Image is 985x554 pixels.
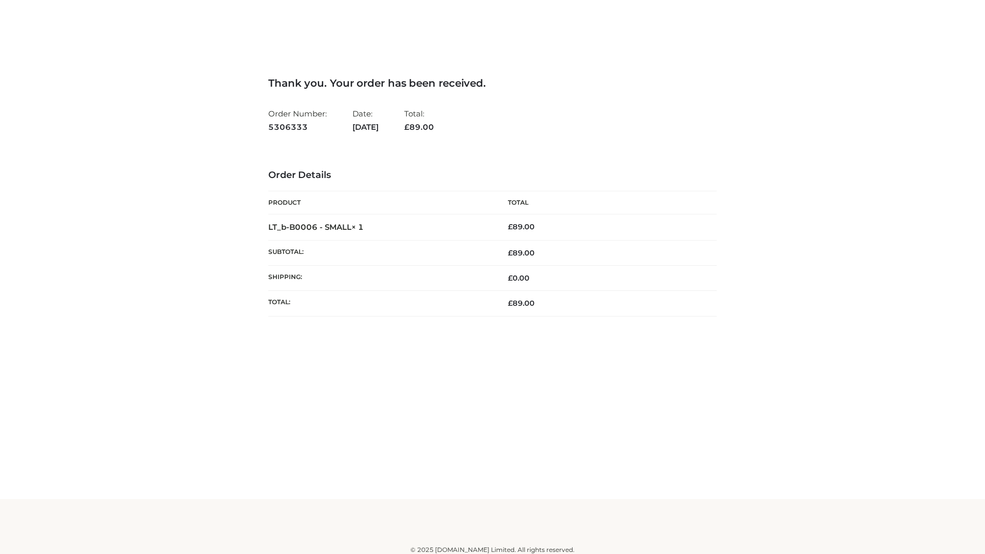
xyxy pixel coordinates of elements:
[268,105,327,136] li: Order Number:
[268,266,493,291] th: Shipping:
[508,273,529,283] bdi: 0.00
[268,121,327,134] strong: 5306333
[351,222,364,232] strong: × 1
[404,105,434,136] li: Total:
[508,273,513,283] span: £
[508,222,513,231] span: £
[508,248,535,258] span: 89.00
[352,105,379,136] li: Date:
[493,191,717,214] th: Total
[268,170,717,181] h3: Order Details
[268,191,493,214] th: Product
[508,222,535,231] bdi: 89.00
[404,122,409,132] span: £
[508,248,513,258] span: £
[404,122,434,132] span: 89.00
[508,299,535,308] span: 89.00
[268,240,493,265] th: Subtotal:
[268,222,364,232] strong: LT_b-B0006 - SMALL
[352,121,379,134] strong: [DATE]
[268,77,717,89] h3: Thank you. Your order has been received.
[268,291,493,316] th: Total:
[508,299,513,308] span: £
